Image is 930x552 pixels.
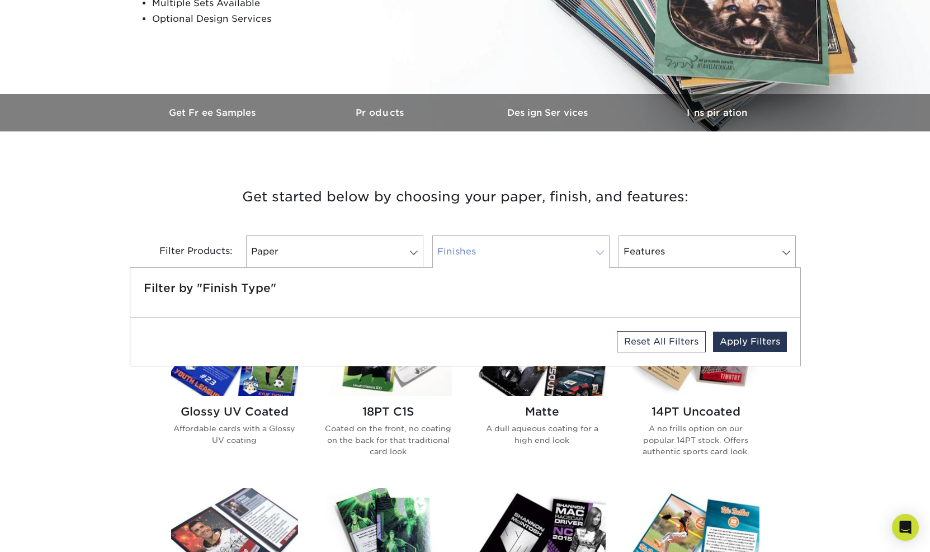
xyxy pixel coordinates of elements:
a: Inspiration [633,94,801,131]
a: Finishes [432,235,610,268]
p: A no frills option on our popular 14PT stock. Offers authentic sports card look. [632,423,759,457]
h2: Glossy UV Coated [171,405,298,418]
a: Paper [246,235,423,268]
p: Coated on the front, no coating on the back for that traditional card look [325,423,452,457]
a: Reset All Filters [617,331,706,352]
a: Apply Filters [713,332,787,352]
a: Matte Trading Cards Matte A dull aqueous coating for a high end look [479,308,606,475]
h3: Get Free Samples [130,107,298,118]
h3: Inspiration [633,107,801,118]
h2: 14PT Uncoated [632,405,759,418]
a: Glossy UV Coated Trading Cards Glossy UV Coated Affordable cards with a Glossy UV coating [171,308,298,475]
a: 14PT Uncoated Trading Cards 14PT Uncoated A no frills option on our popular 14PT stock. Offers au... [632,308,759,475]
h3: Products [298,107,465,118]
a: Features [619,235,796,268]
h2: Matte [479,405,606,418]
h3: Get started below by choosing your paper, finish, and features: [138,172,792,222]
a: Get Free Samples [130,94,298,131]
li: Optional Design Services [152,11,423,27]
div: Open Intercom Messenger [892,514,919,541]
p: A dull aqueous coating for a high end look [479,423,606,446]
p: Affordable cards with a Glossy UV coating [171,423,298,446]
h2: 18PT C1S [325,405,452,418]
h5: Filter by "Finish Type" [144,281,787,295]
a: Design Services [465,94,633,131]
a: Products [298,94,465,131]
a: 18PT C1S Trading Cards 18PT C1S Coated on the front, no coating on the back for that traditional ... [325,308,452,475]
h3: Design Services [465,107,633,118]
div: Filter Products: [130,235,242,268]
